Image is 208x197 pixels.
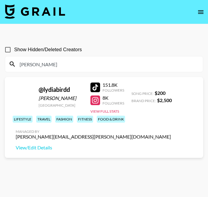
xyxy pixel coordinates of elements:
input: Search by User Name [16,59,199,69]
div: [GEOGRAPHIC_DATA] [39,103,83,108]
span: Brand Price: [131,98,156,103]
div: lifestyle [13,116,33,123]
div: 151.8K [102,82,124,88]
div: @ lydiabirdd [39,86,83,93]
div: 8K [102,95,124,101]
strong: $ 200 [155,90,165,96]
span: Song Price: [131,91,153,96]
div: Followers [102,101,124,105]
div: fitness [77,116,93,123]
div: fashion [55,116,73,123]
button: open drawer [195,6,207,18]
a: View/Edit Details [16,145,171,151]
button: View Full Stats [90,109,119,114]
div: food & drink [97,116,125,123]
div: travel [36,116,52,123]
span: Show Hidden/Deleted Creators [14,46,82,53]
div: [PERSON_NAME] [39,95,83,101]
strong: $ 2,500 [157,97,172,103]
div: Managed By [16,129,171,134]
div: Followers [102,88,124,92]
div: [PERSON_NAME][EMAIL_ADDRESS][PERSON_NAME][DOMAIN_NAME] [16,134,171,140]
img: Grail Talent [5,4,65,19]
